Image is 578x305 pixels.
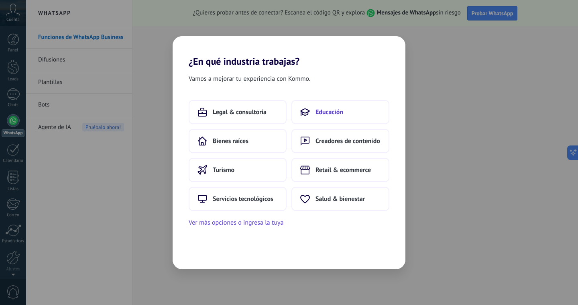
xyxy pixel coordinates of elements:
[189,129,287,153] button: Bienes raíces
[213,166,234,174] span: Turismo
[213,195,273,203] span: Servicios tecnológicos
[213,137,248,145] span: Bienes raíces
[291,129,389,153] button: Creadores de contenido
[291,158,389,182] button: Retail & ecommerce
[189,158,287,182] button: Turismo
[291,187,389,211] button: Salud & bienestar
[213,108,267,116] span: Legal & consultoría
[315,166,371,174] span: Retail & ecommerce
[315,195,365,203] span: Salud & bienestar
[189,100,287,124] button: Legal & consultoría
[291,100,389,124] button: Educación
[189,187,287,211] button: Servicios tecnológicos
[189,74,310,84] span: Vamos a mejorar tu experiencia con Kommo.
[173,36,405,67] h2: ¿En qué industria trabajas?
[315,108,343,116] span: Educación
[189,217,283,228] button: Ver más opciones o ingresa la tuya
[315,137,380,145] span: Creadores de contenido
